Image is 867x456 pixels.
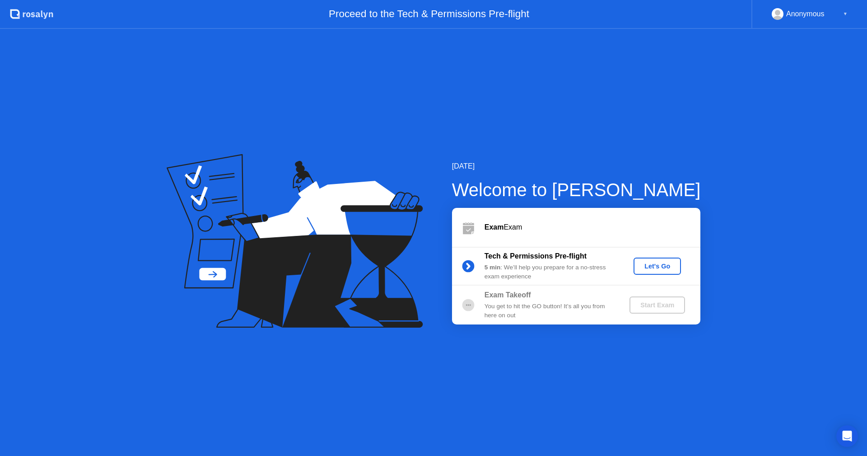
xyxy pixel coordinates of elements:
b: Tech & Permissions Pre-flight [485,252,587,260]
div: Let's Go [637,263,677,270]
b: Exam [485,223,504,231]
div: : We’ll help you prepare for a no-stress exam experience [485,263,615,282]
div: Open Intercom Messenger [836,425,858,447]
b: 5 min [485,264,501,271]
div: You get to hit the GO button! It’s all you from here on out [485,302,615,320]
div: ▼ [843,8,848,20]
div: Start Exam [633,301,681,309]
div: Anonymous [786,8,825,20]
div: Exam [485,222,700,233]
b: Exam Takeoff [485,291,531,299]
div: [DATE] [452,161,701,172]
button: Let's Go [634,258,681,275]
div: Welcome to [PERSON_NAME] [452,176,701,203]
button: Start Exam [629,296,685,314]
